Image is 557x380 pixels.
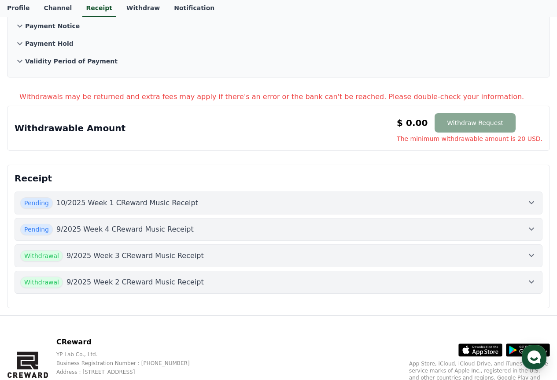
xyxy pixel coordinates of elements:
p: $ 0.00 [397,117,428,129]
button: Withdrawal 9/2025 Week 2 CReward Music Receipt [15,271,542,294]
button: Validity Period of Payment [15,52,542,70]
button: Payment Hold [15,35,542,52]
p: Address : [STREET_ADDRESS] [56,369,204,376]
p: YP Lab Co., Ltd. [56,351,204,358]
a: Messages [58,279,114,301]
a: Home [3,279,58,301]
p: 9/2025 Week 3 CReward Music Receipt [66,251,204,261]
p: Payment Hold [25,39,74,48]
span: Home [22,292,38,299]
p: 10/2025 Week 1 CReward Music Receipt [56,198,198,208]
span: Messages [73,293,99,300]
span: The minimum withdrawable amount is 20 USD. [397,134,542,143]
span: Pending [20,197,53,209]
span: Pending [20,224,53,235]
p: 9/2025 Week 4 CReward Music Receipt [56,224,194,235]
span: Withdrawal [20,277,63,288]
button: Pending 10/2025 Week 1 CReward Music Receipt [15,192,542,214]
p: Validity Period of Payment [25,57,118,66]
a: Settings [114,279,169,301]
span: Withdrawal [20,250,63,262]
span: Settings [130,292,152,299]
p: Receipt [15,172,542,184]
p: Payment Notice [25,22,80,30]
p: 9/2025 Week 2 CReward Music Receipt [66,277,204,288]
button: Withdraw Request [435,113,516,133]
p: Withdrawable Amount [15,122,125,134]
p: Withdrawals may be returned and extra fees may apply if there's an error or the bank can't be rea... [19,92,550,102]
button: Pending 9/2025 Week 4 CReward Music Receipt [15,218,542,241]
button: Payment Notice [15,17,542,35]
p: Business Registration Number : [PHONE_NUMBER] [56,360,204,367]
p: CReward [56,337,204,347]
button: Withdrawal 9/2025 Week 3 CReward Music Receipt [15,244,542,267]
